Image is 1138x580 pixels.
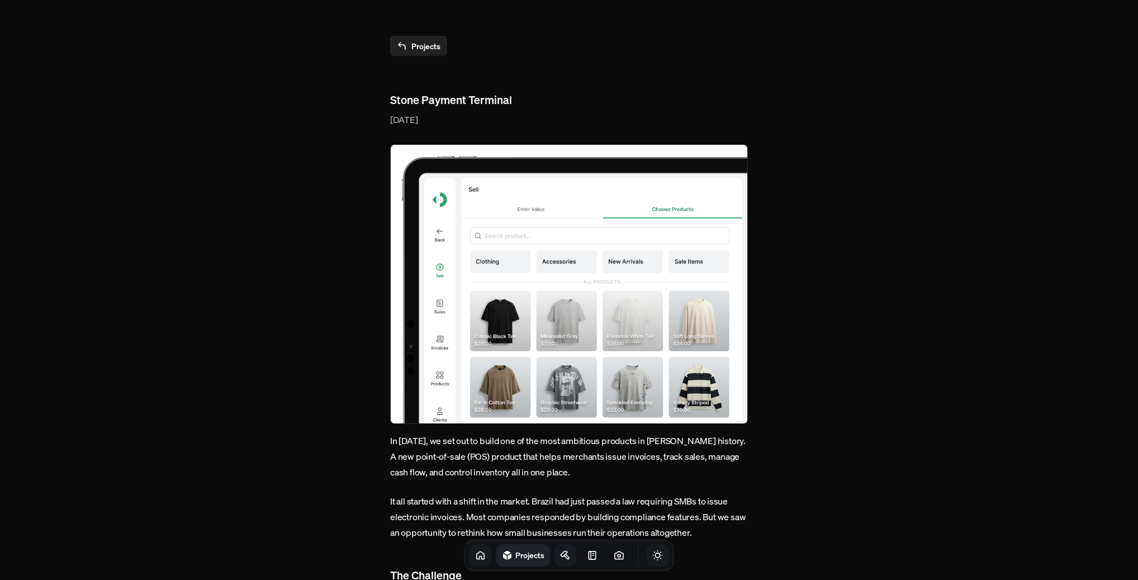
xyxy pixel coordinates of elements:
[390,113,748,126] time: [DATE]
[647,544,669,567] button: Toggle Theme
[390,92,748,109] h1: Stone Payment Terminal
[390,36,447,56] a: Projects
[515,550,544,560] h1: Projects
[390,144,748,424] img: Stone POS app showing product catalog with clothing items and accessories
[496,544,550,567] a: Projects
[390,433,748,480] p: In [DATE], we set out to build one of the most ambitious products in [PERSON_NAME] history. A new...
[390,493,748,540] p: It all started with a shift in the market. Brazil had just passed a law requiring SMBs to issue e...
